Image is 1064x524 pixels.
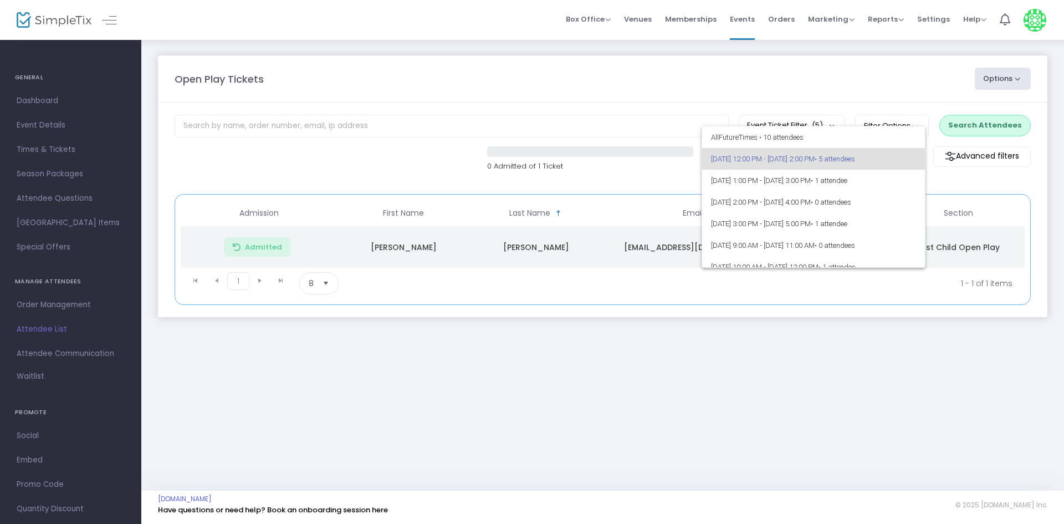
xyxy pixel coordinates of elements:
[711,213,917,235] span: [DATE] 3:00 PM - [DATE] 5:00 PM
[711,256,917,278] span: [DATE] 10:00 AM - [DATE] 12:00 PM
[815,155,855,163] span: • 5 attendees
[711,191,917,213] span: [DATE] 2:00 PM - [DATE] 4:00 PM
[711,170,917,191] span: [DATE] 1:00 PM - [DATE] 3:00 PM
[811,176,847,185] span: • 1 attendee
[711,126,917,148] span: All Future Times • 10 attendees
[815,241,855,250] span: • 0 attendees
[811,220,847,228] span: • 1 attendee
[711,148,917,170] span: [DATE] 12:00 PM - [DATE] 2:00 PM
[811,198,851,206] span: • 0 attendees
[711,235,917,256] span: [DATE] 9:00 AM - [DATE] 11:00 AM
[819,263,855,271] span: • 1 attendee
